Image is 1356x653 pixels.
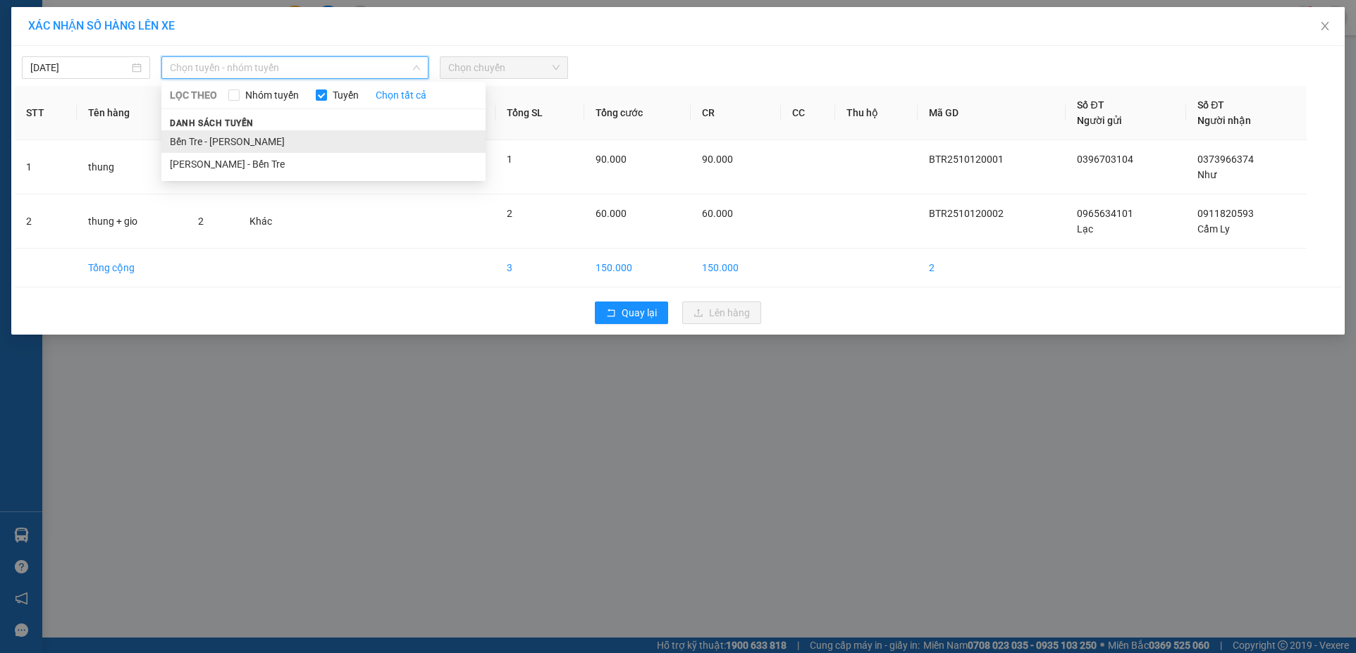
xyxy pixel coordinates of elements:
th: Tên hàng [77,86,187,140]
span: 2 [507,208,512,219]
span: down [412,63,421,72]
span: 60.000 [702,208,733,219]
a: Chọn tất cả [376,87,426,103]
span: 90.000 [596,154,627,165]
span: BTR2510120001 [929,154,1004,165]
span: Người nhận [1197,115,1251,126]
span: Quay lại [622,305,657,321]
span: Nhóm tuyến [240,87,304,103]
button: rollbackQuay lại [595,301,668,324]
span: Tuyến [327,87,364,103]
td: 2 [918,249,1066,287]
span: Số ĐT [1077,99,1104,111]
td: Tổng cộng [77,249,187,287]
span: 2 [198,216,204,227]
span: BTR2510120002 [929,208,1004,219]
th: CR [691,86,781,140]
th: Tổng cước [584,86,691,140]
button: Close [1305,7,1345,46]
span: Lạc [1077,223,1093,235]
span: Như [1197,169,1216,180]
td: 150.000 [584,249,691,287]
td: thung [77,140,187,194]
td: 3 [495,249,585,287]
span: Người gửi [1077,115,1122,126]
td: 1 [15,140,77,194]
span: 0911820593 [1197,208,1254,219]
span: 0396703104 [1077,154,1133,165]
th: Thu hộ [835,86,918,140]
span: LỌC THEO [170,87,217,103]
th: Tổng SL [495,86,585,140]
button: uploadLên hàng [682,301,761,324]
span: Số ĐT [1197,99,1224,111]
span: Chọn chuyến [448,57,560,78]
span: XÁC NHẬN SỐ HÀNG LÊN XE [28,19,175,32]
span: Cẩm Ly [1197,223,1230,235]
span: rollback [606,308,616,319]
th: CC [781,86,834,140]
th: Mã GD [918,86,1066,140]
td: 2 [15,194,77,249]
li: [PERSON_NAME] - Bến Tre [161,153,486,175]
th: STT [15,86,77,140]
span: Chọn tuyến - nhóm tuyến [170,57,421,78]
td: thung + gio [77,194,187,249]
span: 1 [507,154,512,165]
span: close [1319,20,1331,32]
input: 12/10/2025 [30,60,129,75]
span: Danh sách tuyến [161,117,262,130]
td: 150.000 [691,249,781,287]
span: 0373966374 [1197,154,1254,165]
span: 0965634101 [1077,208,1133,219]
span: 60.000 [596,208,627,219]
li: Bến Tre - [PERSON_NAME] [161,130,486,153]
td: Khác [238,194,307,249]
span: 90.000 [702,154,733,165]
